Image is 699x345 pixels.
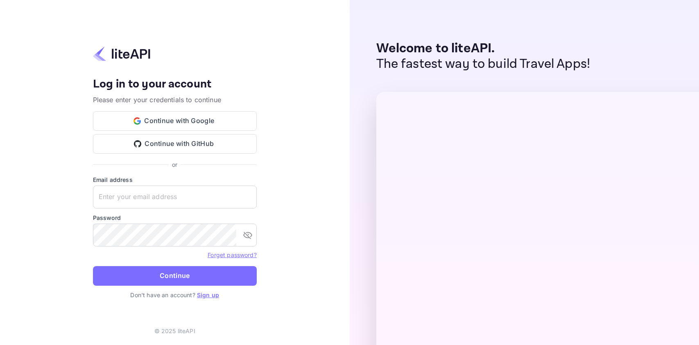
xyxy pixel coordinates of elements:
[208,251,256,258] a: Forget password?
[93,186,257,208] input: Enter your email address
[93,175,257,184] label: Email address
[376,56,590,72] p: The fastest way to build Travel Apps!
[93,111,257,131] button: Continue with Google
[93,134,257,154] button: Continue with GitHub
[240,227,256,243] button: toggle password visibility
[172,160,177,169] p: or
[93,95,257,105] p: Please enter your credentials to continue
[93,291,257,299] p: Don't have an account?
[93,77,257,92] h4: Log in to your account
[93,46,150,62] img: liteapi
[208,251,256,259] a: Forget password?
[197,291,219,298] a: Sign up
[93,266,257,286] button: Continue
[93,213,257,222] label: Password
[376,41,590,56] p: Welcome to liteAPI.
[154,327,195,335] p: © 2025 liteAPI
